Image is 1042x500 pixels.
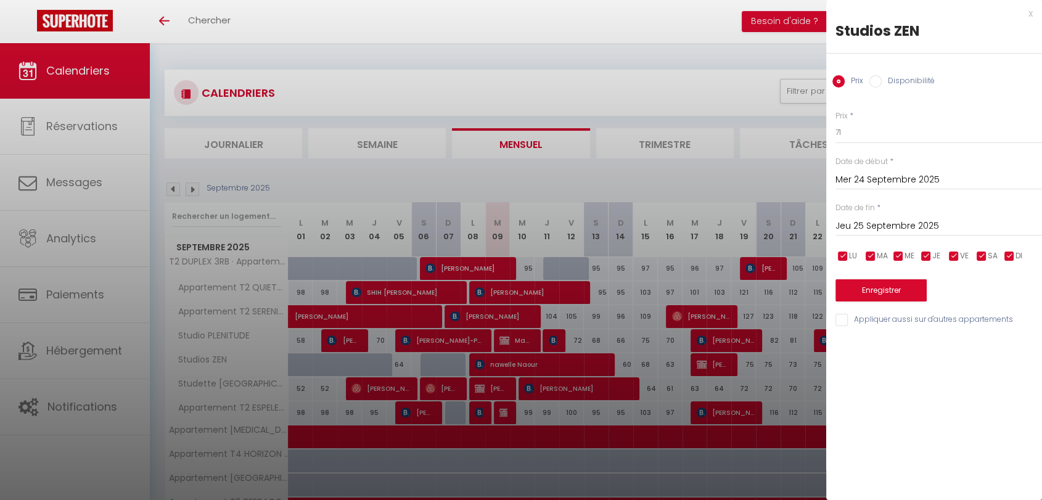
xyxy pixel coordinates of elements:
label: Prix [835,110,848,122]
label: Prix [845,75,863,89]
button: Ouvrir le widget de chat LiveChat [10,5,47,42]
label: Date de début [835,156,888,168]
span: ME [905,250,914,262]
span: LU [849,250,857,262]
span: JE [932,250,940,262]
button: Enregistrer [835,279,927,301]
span: DI [1015,250,1022,262]
span: MA [877,250,888,262]
span: SA [988,250,998,262]
label: Disponibilité [882,75,935,89]
label: Date de fin [835,202,875,214]
span: VE [960,250,969,262]
div: Studios ZEN [835,21,1033,41]
div: x [826,6,1033,21]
